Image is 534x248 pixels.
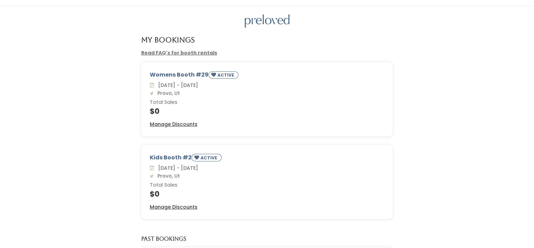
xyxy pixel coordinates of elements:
a: Read FAQ's for booth rentals [141,49,217,56]
h6: Total Sales [150,100,385,105]
h5: Past Bookings [141,236,186,242]
h4: $0 [150,190,385,198]
span: Provo, Ut [155,90,180,97]
small: ACTIVE [201,155,219,161]
span: Provo, Ut [155,172,180,179]
a: Manage Discounts [150,204,197,211]
u: Manage Discounts [150,204,197,210]
div: Womens Booth #29 [150,71,385,81]
span: [DATE] - [DATE] [155,82,198,89]
img: preloved logo [245,14,290,28]
small: ACTIVE [217,72,235,78]
div: Kids Booth #2 [150,153,385,164]
h6: Total Sales [150,182,385,188]
a: Manage Discounts [150,121,197,128]
span: [DATE] - [DATE] [155,165,198,171]
h4: $0 [150,107,385,115]
h4: My Bookings [141,36,195,44]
